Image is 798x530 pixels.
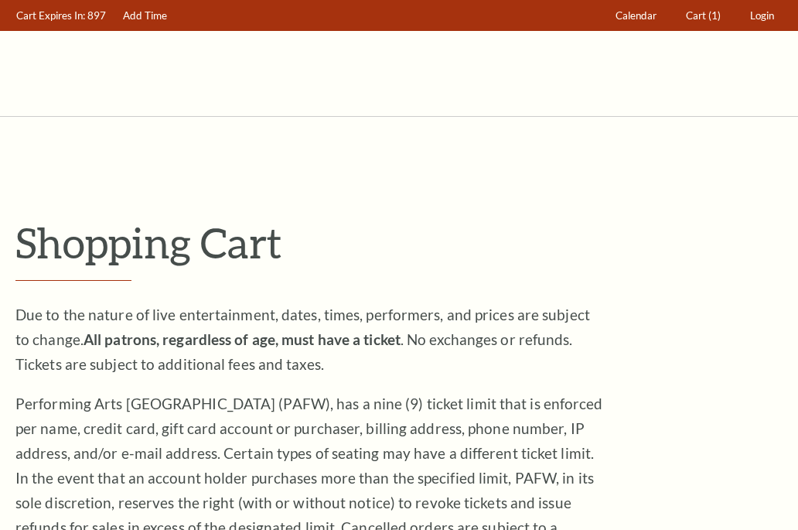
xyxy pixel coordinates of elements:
[679,1,728,31] a: Cart (1)
[84,330,401,348] strong: All patrons, regardless of age, must have a ticket
[616,9,656,22] span: Calendar
[750,9,774,22] span: Login
[116,1,175,31] a: Add Time
[686,9,706,22] span: Cart
[743,1,782,31] a: Login
[609,1,664,31] a: Calendar
[15,306,590,373] span: Due to the nature of live entertainment, dates, times, performers, and prices are subject to chan...
[87,9,106,22] span: 897
[16,9,85,22] span: Cart Expires In:
[15,217,783,268] p: Shopping Cart
[708,9,721,22] span: (1)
